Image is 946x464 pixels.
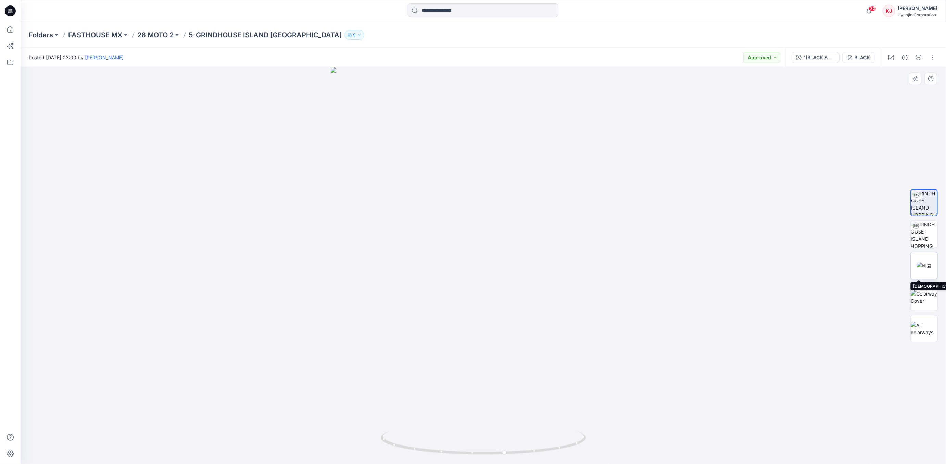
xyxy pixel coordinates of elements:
a: FASTHOUSE MX [68,30,122,40]
p: 5-GRINDHOUSE ISLAND [GEOGRAPHIC_DATA] [189,30,342,40]
button: 1(BLACK SUB) GRINDHOUSE ISLAND HOPPING JERSEY + 1 PANT [792,52,840,63]
button: Details [899,52,910,63]
div: [PERSON_NAME] [898,4,937,12]
img: All colorways [911,322,937,336]
a: Folders [29,30,53,40]
p: 9 [353,31,356,39]
div: Hyunjin Corporation [898,12,937,17]
a: [PERSON_NAME] [85,54,124,60]
img: GRINDHOUSE ISLAND HOPPING SET [911,221,937,248]
div: BLACK [854,54,870,61]
img: Colorway Cover [911,290,937,304]
a: 26 MOTO 2 [137,30,174,40]
div: KJ [883,5,895,17]
span: 30 [869,6,876,11]
button: BLACK [842,52,874,63]
button: 9 [344,30,364,40]
div: 1(BLACK SUB) GRINDHOUSE ISLAND HOPPING JERSEY + 1 PANT [804,54,835,61]
img: GRINDHOUSE ISLAND HOPPING J [911,190,937,216]
img: 비교 [917,262,932,269]
span: Posted [DATE] 03:00 by [29,54,124,61]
